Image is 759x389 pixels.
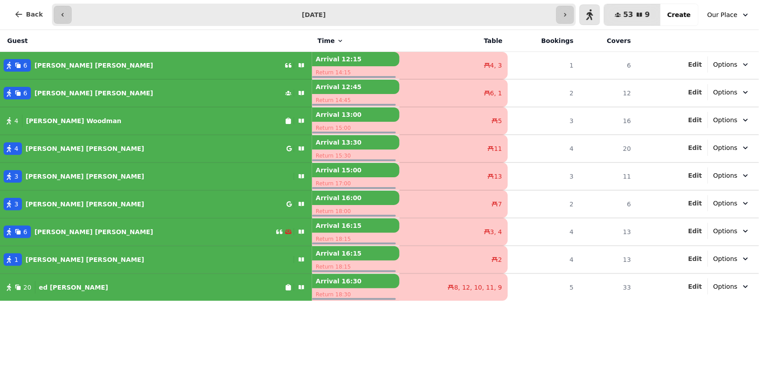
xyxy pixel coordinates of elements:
[713,171,738,180] span: Options
[713,254,738,263] span: Options
[317,36,343,45] button: Time
[312,80,399,94] p: Arrival 12:45
[26,172,144,181] p: [PERSON_NAME] [PERSON_NAME]
[494,172,502,181] span: 13
[579,246,636,274] td: 13
[579,274,636,301] td: 33
[708,56,755,73] button: Options
[579,162,636,190] td: 11
[688,282,702,291] button: Edit
[312,218,399,233] p: Arrival 16:15
[579,135,636,162] td: 20
[26,11,43,17] span: Back
[312,52,399,66] p: Arrival 12:15
[312,150,399,162] p: Return 15:30
[312,191,399,205] p: Arrival 16:00
[708,10,738,19] span: Our Place
[645,11,650,18] span: 9
[688,145,702,151] span: Edit
[702,7,755,23] button: Our Place
[688,256,702,262] span: Edit
[312,288,399,301] p: Return 18:30
[688,61,702,68] span: Edit
[713,88,738,97] span: Options
[688,89,702,95] span: Edit
[490,89,502,98] span: 6, 1
[508,190,579,218] td: 2
[23,89,27,98] span: 6
[26,144,144,153] p: [PERSON_NAME] [PERSON_NAME]
[713,282,738,291] span: Options
[688,60,702,69] button: Edit
[688,117,702,123] span: Edit
[39,283,108,292] p: ed [PERSON_NAME]
[688,254,702,263] button: Edit
[312,66,399,79] p: Return 14:15
[708,84,755,100] button: Options
[23,61,27,70] span: 6
[312,246,399,261] p: Arrival 16:15
[23,283,31,292] span: 20
[508,218,579,246] td: 4
[579,218,636,246] td: 13
[312,122,399,134] p: Return 15:00
[26,116,121,125] p: [PERSON_NAME] Woodman
[490,227,502,236] span: 3, 4
[312,261,399,273] p: Return 18:15
[508,274,579,301] td: 5
[14,116,18,125] span: 4
[312,274,399,288] p: Arrival 16:30
[688,227,702,235] button: Edit
[317,36,334,45] span: Time
[579,30,636,52] th: Covers
[688,88,702,97] button: Edit
[688,199,702,208] button: Edit
[34,227,153,236] p: [PERSON_NAME] [PERSON_NAME]
[604,4,660,26] button: 539
[312,163,399,177] p: Arrival 15:00
[23,227,27,236] span: 6
[579,107,636,135] td: 16
[579,79,636,107] td: 12
[708,140,755,156] button: Options
[508,162,579,190] td: 3
[399,30,508,52] th: Table
[508,246,579,274] td: 4
[498,255,502,264] span: 2
[14,172,18,181] span: 3
[312,205,399,218] p: Return 18:00
[508,79,579,107] td: 2
[26,255,144,264] p: [PERSON_NAME] [PERSON_NAME]
[454,283,502,292] span: 8, 12, 10, 11, 9
[498,116,502,125] span: 5
[14,200,18,209] span: 3
[688,200,702,206] span: Edit
[713,199,738,208] span: Options
[708,278,755,295] button: Options
[688,143,702,152] button: Edit
[7,4,50,25] button: Back
[708,195,755,211] button: Options
[688,115,702,124] button: Edit
[688,172,702,179] span: Edit
[494,144,502,153] span: 11
[623,11,633,18] span: 53
[508,30,579,52] th: Bookings
[26,200,144,209] p: [PERSON_NAME] [PERSON_NAME]
[508,135,579,162] td: 4
[508,52,579,80] td: 1
[14,144,18,153] span: 4
[688,171,702,180] button: Edit
[34,89,153,98] p: [PERSON_NAME] [PERSON_NAME]
[713,143,738,152] span: Options
[312,135,399,150] p: Arrival 13:30
[312,107,399,122] p: Arrival 13:00
[688,283,702,290] span: Edit
[579,190,636,218] td: 6
[312,233,399,245] p: Return 18:15
[490,61,502,70] span: 4, 3
[579,52,636,80] td: 6
[508,107,579,135] td: 3
[713,60,738,69] span: Options
[667,12,690,18] span: Create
